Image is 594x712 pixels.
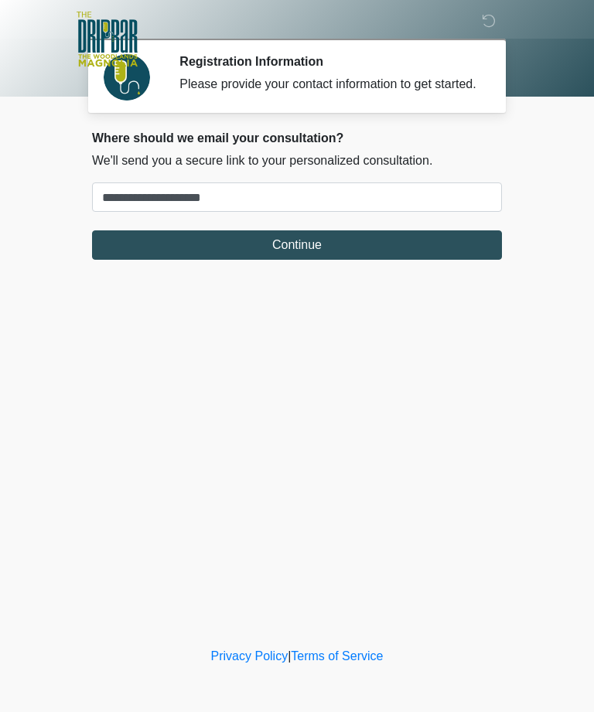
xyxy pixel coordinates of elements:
[92,230,502,260] button: Continue
[92,131,502,145] h2: Where should we email your consultation?
[92,152,502,170] p: We'll send you a secure link to your personalized consultation.
[179,75,479,94] div: Please provide your contact information to get started.
[77,12,138,68] img: The DripBar - Magnolia Logo
[291,649,383,663] a: Terms of Service
[211,649,288,663] a: Privacy Policy
[288,649,291,663] a: |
